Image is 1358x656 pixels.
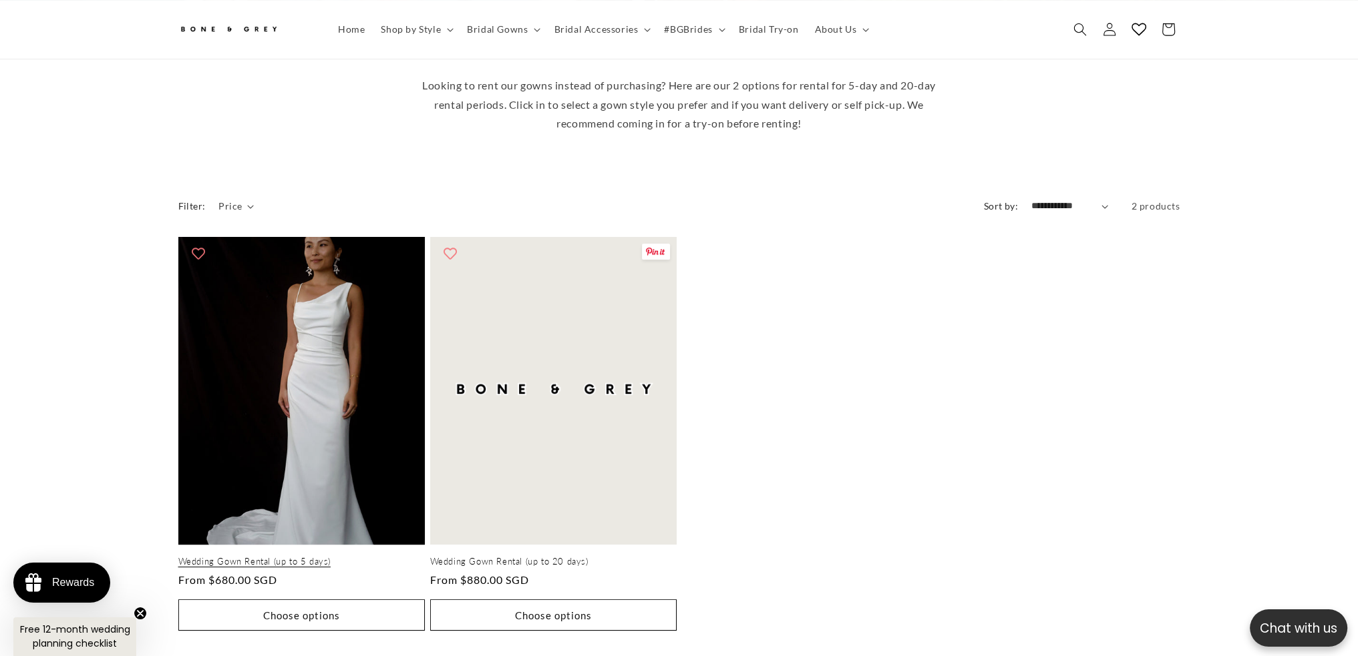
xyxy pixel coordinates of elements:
[330,15,373,43] a: Home
[467,23,528,35] span: Bridal Gowns
[381,23,441,35] span: Shop by Style
[13,617,136,656] div: Free 12-month wedding planning checklistClose teaser
[52,577,94,589] div: Rewards
[20,623,130,650] span: Free 12-month wedding planning checklist
[422,79,936,130] span: Looking to rent our gowns instead of purchasing? Here are our 2 options for rental for 5-day and ...
[739,23,799,35] span: Bridal Try-on
[1250,609,1347,647] button: Open chatbox
[731,15,807,43] a: Bridal Try-on
[459,15,546,43] summary: Bridal Gowns
[178,199,206,213] h2: Filter:
[218,199,254,213] summary: Price
[1250,619,1347,638] p: Chat with us
[1132,200,1180,212] span: 2 products
[338,23,365,35] span: Home
[806,15,874,43] summary: About Us
[1065,15,1095,44] summary: Search
[554,23,638,35] span: Bridal Accessories
[218,199,242,213] span: Price
[178,556,425,567] a: Wedding Gown Rental (up to 5 days)
[178,19,279,41] img: Bone and Grey Bridal
[656,15,730,43] summary: #BGBrides
[664,23,712,35] span: #BGBrides
[437,240,464,267] button: Add to wishlist
[173,13,317,45] a: Bone and Grey Bridal
[984,200,1018,212] label: Sort by:
[814,23,856,35] span: About Us
[546,15,656,43] summary: Bridal Accessories
[185,240,212,267] button: Add to wishlist
[373,15,459,43] summary: Shop by Style
[430,599,677,631] button: Choose options
[178,599,425,631] button: Choose options
[134,607,147,620] button: Close teaser
[430,556,677,567] a: Wedding Gown Rental (up to 20 days)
